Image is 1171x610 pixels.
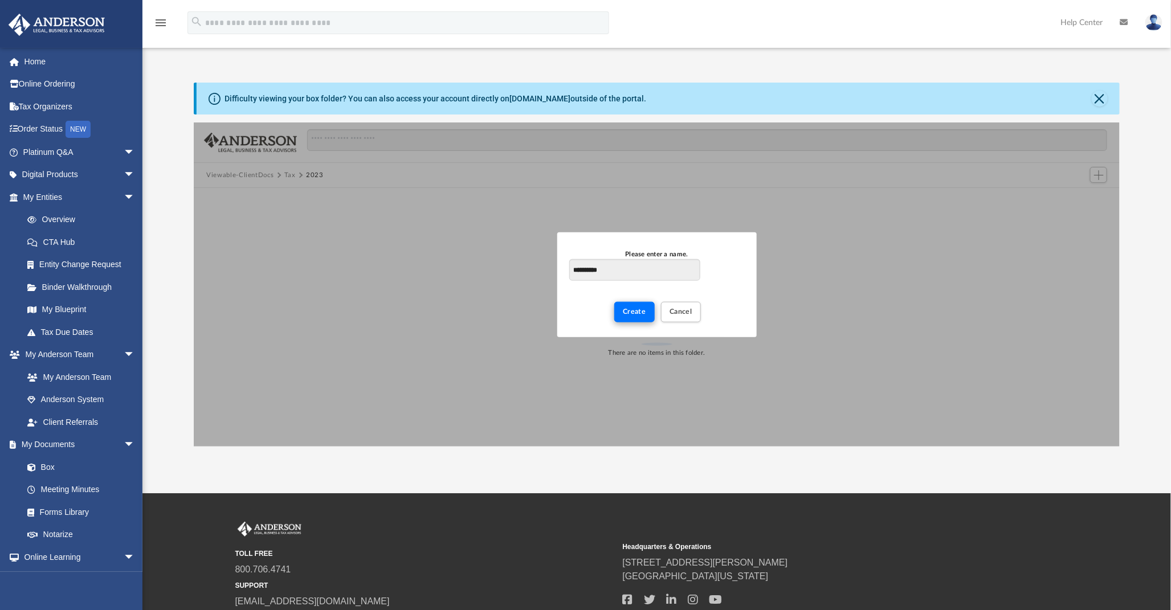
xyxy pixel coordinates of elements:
span: arrow_drop_down [124,163,146,187]
div: Difficulty viewing your box folder? You can also access your account directly on outside of the p... [225,93,646,105]
a: Notarize [16,523,146,546]
a: My Documentsarrow_drop_down [8,433,146,456]
button: Cancel [661,302,701,322]
i: search [190,15,203,28]
a: Digital Productsarrow_drop_down [8,163,152,186]
div: NEW [66,121,91,138]
a: Entity Change Request [16,253,152,276]
a: Platinum Q&Aarrow_drop_down [8,141,152,163]
span: arrow_drop_down [124,546,146,569]
img: User Pic [1145,14,1162,31]
input: Please enter a name. [569,259,700,281]
a: Tax Organizers [8,95,152,118]
a: Online Ordering [8,73,152,96]
a: [EMAIL_ADDRESS][DOMAIN_NAME] [235,596,390,606]
small: SUPPORT [235,580,615,591]
small: Headquarters & Operations [623,542,1002,552]
a: Binder Walkthrough [16,276,152,298]
div: Please enter a name. [569,249,744,260]
img: Anderson Advisors Platinum Portal [235,522,304,537]
button: Create [614,302,655,322]
img: Anderson Advisors Platinum Portal [5,14,108,36]
a: My Anderson Teamarrow_drop_down [8,343,146,366]
a: Meeting Minutes [16,478,146,501]
a: My Entitiesarrow_drop_down [8,186,152,208]
span: arrow_drop_down [124,186,146,209]
a: [DOMAIN_NAME] [509,94,570,103]
a: Anderson System [16,388,146,411]
a: Tax Due Dates [16,321,152,343]
a: Client Referrals [16,411,146,433]
small: TOLL FREE [235,548,615,559]
span: Create [623,308,646,315]
a: My Anderson Team [16,366,141,388]
a: [STREET_ADDRESS][PERSON_NAME] [623,558,788,567]
span: Cancel [670,308,692,315]
a: Overview [16,208,152,231]
a: 800.706.4741 [235,564,291,574]
span: arrow_drop_down [124,433,146,457]
i: menu [154,16,168,30]
button: Close [1092,91,1108,107]
a: My Blueprint [16,298,146,321]
a: Courses [16,568,146,591]
a: Online Learningarrow_drop_down [8,546,146,568]
a: menu [154,22,168,30]
a: Home [8,50,152,73]
a: [GEOGRAPHIC_DATA][US_STATE] [623,571,769,581]
div: New Folder [557,232,757,337]
span: arrow_drop_down [124,141,146,164]
a: CTA Hub [16,231,152,253]
a: Forms Library [16,501,141,523]
span: arrow_drop_down [124,343,146,367]
a: Box [16,456,141,478]
a: Order StatusNEW [8,118,152,141]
